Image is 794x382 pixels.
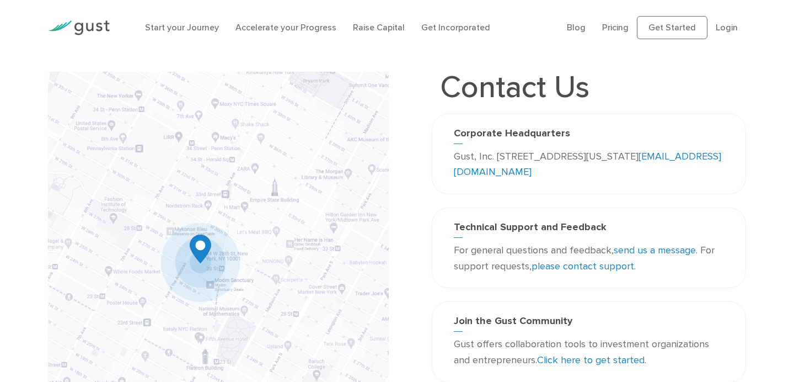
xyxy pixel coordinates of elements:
[454,337,724,369] p: Gust offers collaboration tools to investment organizations and entrepreneurs. .
[637,16,707,39] a: Get Started
[454,243,724,275] p: For general questions and feedback, . For support requests, .
[421,22,490,33] a: Get Incorporated
[454,221,724,238] h3: Technical Support and Feedback
[532,261,634,272] a: please contact support
[432,72,598,103] h1: Contact Us
[614,245,696,256] a: send us a message
[454,149,724,181] p: Gust, Inc. [STREET_ADDRESS][US_STATE]
[454,128,724,144] h3: Corporate Headquarters
[145,22,219,33] a: Start your Journey
[716,22,738,33] a: Login
[353,22,405,33] a: Raise Capital
[567,22,586,33] a: Blog
[48,20,110,35] img: Gust Logo
[602,22,629,33] a: Pricing
[454,315,724,332] h3: Join the Gust Community
[235,22,336,33] a: Accelerate your Progress
[537,354,645,366] a: Click here to get started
